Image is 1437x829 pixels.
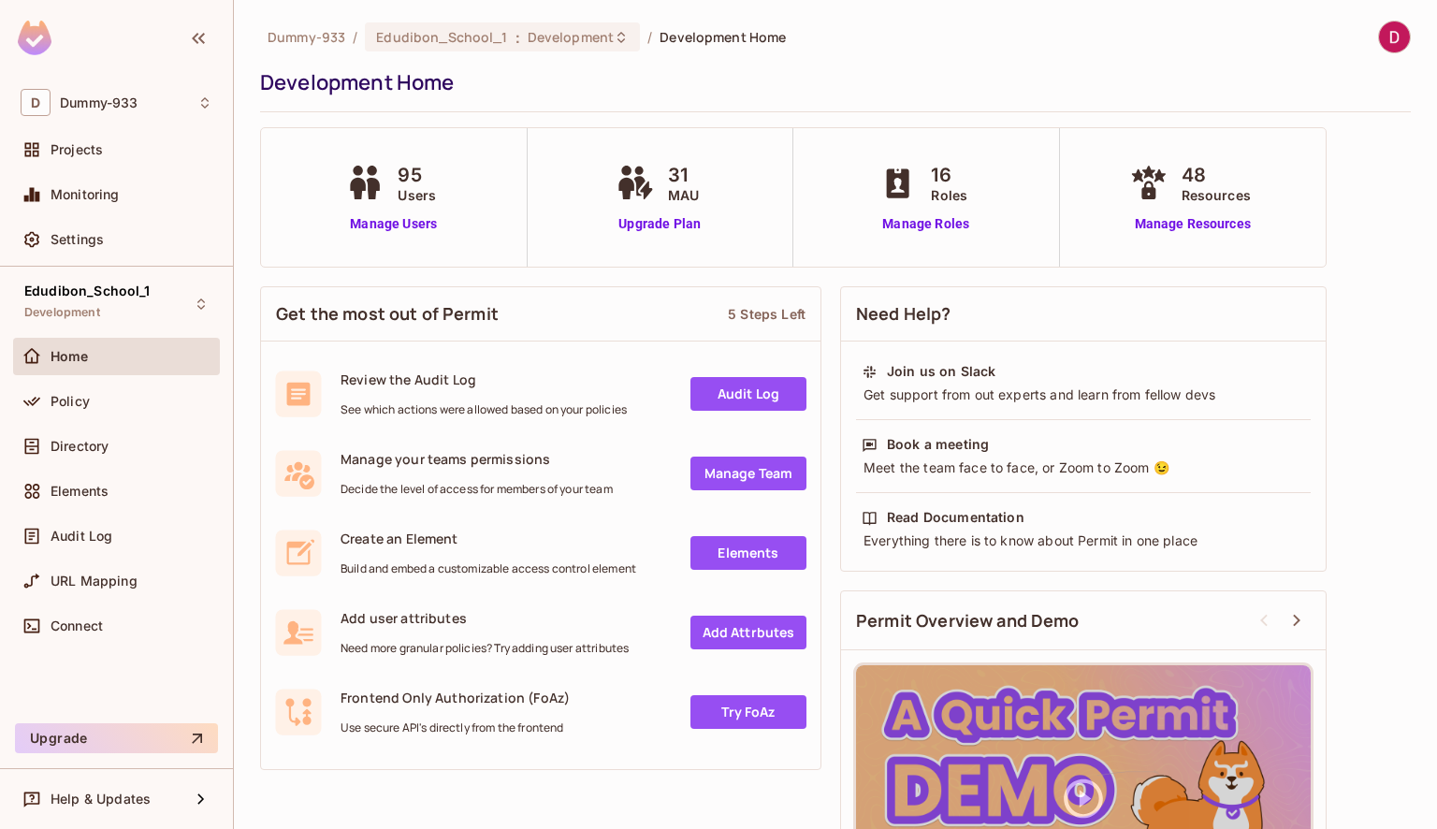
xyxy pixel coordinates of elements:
[51,484,109,499] span: Elements
[341,482,613,497] span: Decide the level of access for members of your team
[612,214,708,234] a: Upgrade Plan
[1182,185,1251,205] span: Resources
[887,435,989,454] div: Book a meeting
[341,371,627,388] span: Review the Audit Log
[398,161,436,189] span: 95
[668,185,699,205] span: MAU
[1379,22,1410,52] img: Dummy Mail
[856,609,1080,633] span: Permit Overview and Demo
[398,185,436,205] span: Users
[690,536,806,570] a: Elements
[341,609,629,627] span: Add user attributes
[60,95,138,110] span: Workspace: Dummy-933
[51,439,109,454] span: Directory
[660,28,786,46] span: Development Home
[690,616,806,649] a: Add Attrbutes
[862,385,1305,404] div: Get support from out experts and learn from fellow devs
[341,641,629,656] span: Need more granular policies? Try adding user attributes
[341,530,636,547] span: Create an Element
[887,508,1024,527] div: Read Documentation
[21,89,51,116] span: D
[18,21,51,55] img: SReyMgAAAABJRU5ErkJggg==
[51,394,90,409] span: Policy
[690,377,806,411] a: Audit Log
[51,142,103,157] span: Projects
[647,28,652,46] li: /
[341,402,627,417] span: See which actions were allowed based on your policies
[862,531,1305,550] div: Everything there is to know about Permit in one place
[668,161,699,189] span: 31
[728,305,806,323] div: 5 Steps Left
[24,284,151,298] span: Edudibon_School_1
[856,302,951,326] span: Need Help?
[1125,214,1260,234] a: Manage Resources
[51,792,151,807] span: Help & Updates
[51,529,112,544] span: Audit Log
[260,68,1401,96] div: Development Home
[528,28,614,46] span: Development
[341,689,570,706] span: Frontend Only Authorization (FoAz)
[15,723,218,753] button: Upgrade
[690,457,806,490] a: Manage Team
[24,305,100,320] span: Development
[353,28,357,46] li: /
[51,187,120,202] span: Monitoring
[931,161,967,189] span: 16
[862,458,1305,477] div: Meet the team face to face, or Zoom to Zoom 😉
[887,362,995,381] div: Join us on Slack
[51,618,103,633] span: Connect
[931,185,967,205] span: Roles
[51,574,138,589] span: URL Mapping
[51,232,104,247] span: Settings
[51,349,89,364] span: Home
[1182,161,1251,189] span: 48
[341,450,613,468] span: Manage your teams permissions
[341,561,636,576] span: Build and embed a customizable access control element
[341,720,570,735] span: Use secure API's directly from the frontend
[690,695,806,729] a: Try FoAz
[276,302,499,326] span: Get the most out of Permit
[341,214,445,234] a: Manage Users
[875,214,977,234] a: Manage Roles
[515,30,521,45] span: :
[376,28,507,46] span: Edudibon_School_1
[268,28,345,46] span: the active workspace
